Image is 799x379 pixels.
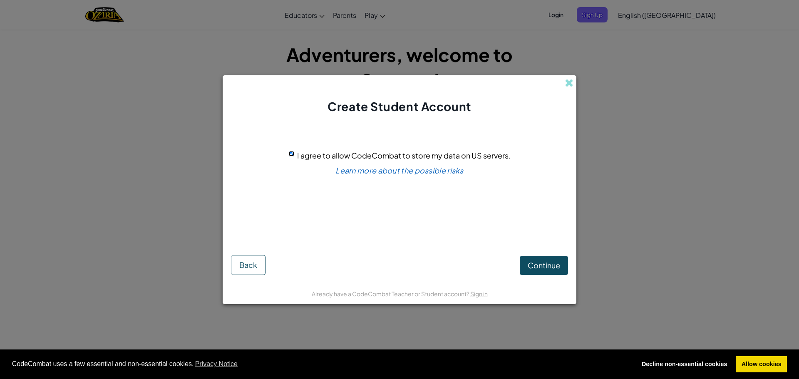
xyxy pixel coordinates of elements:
[528,260,560,270] span: Continue
[470,290,488,297] a: Sign in
[348,206,450,214] p: If you are not sure, ask your teacher.
[312,290,470,297] span: Already have a CodeCombat Teacher or Student account?
[239,260,257,270] span: Back
[289,151,294,156] input: I agree to allow CodeCombat to store my data on US servers.
[297,151,511,160] span: I agree to allow CodeCombat to store my data on US servers.
[194,358,239,370] a: learn more about cookies
[328,99,471,114] span: Create Student Account
[335,166,464,175] a: Learn more about the possible risks
[520,256,568,275] button: Continue
[12,358,630,370] span: CodeCombat uses a few essential and non-essential cookies.
[231,255,266,275] button: Back
[636,356,733,373] a: deny cookies
[736,356,787,373] a: allow cookies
